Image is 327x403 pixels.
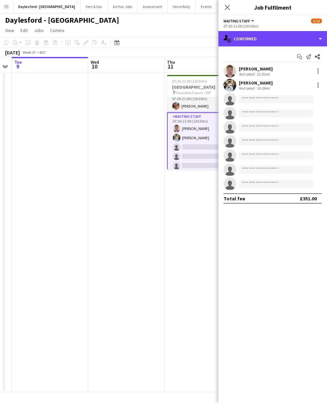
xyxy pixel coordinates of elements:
[167,91,239,112] app-card-role: Team Leader1/107:30-21:00 (13h30m)[PERSON_NAME]
[3,26,17,35] a: View
[196,0,217,13] button: Events
[168,0,196,13] button: Verve Rally
[32,26,46,35] a: Jobs
[167,59,175,65] span: Thu
[5,15,119,25] h1: Daylesford - [GEOGRAPHIC_DATA]
[91,59,99,65] span: Wed
[239,80,273,86] div: [PERSON_NAME]
[224,19,250,23] span: Waiting Staff
[50,28,65,33] span: Comms
[239,86,255,91] div: Not rated
[167,112,239,210] app-card-role: Waiting Staff8I2/907:30-21:00 (13h30m)[PERSON_NAME][PERSON_NAME]
[255,72,271,77] div: 21.91mi
[90,63,99,70] span: 10
[5,49,20,56] div: [DATE]
[166,63,175,70] span: 11
[255,86,271,91] div: 19.39mi
[218,3,327,12] h3: Job Fulfilment
[167,84,239,90] h3: [GEOGRAPHIC_DATA]
[239,66,273,72] div: [PERSON_NAME]
[172,79,207,84] span: 07:30-21:00 (13h30m)
[224,19,255,23] button: Waiting Staff
[224,195,245,202] div: Total fee
[20,28,28,33] span: Edit
[48,26,67,35] a: Comms
[239,72,255,77] div: Not rated
[108,0,138,13] button: Ad Hoc Jobs
[218,31,327,46] div: Confirmed
[224,24,322,28] div: 07:30-21:00 (13h30m)
[311,19,322,23] span: 5/13
[300,195,317,202] div: £351.00
[13,0,80,13] button: Daylesford - [GEOGRAPHIC_DATA]
[138,0,168,13] button: Assessment
[21,50,37,55] span: Week 37
[18,26,30,35] a: Edit
[34,28,44,33] span: Jobs
[5,28,14,33] span: View
[13,63,22,70] span: 9
[80,0,108,13] button: Veni & Son
[14,59,22,65] span: Tue
[176,90,210,95] span: Founders Forum - VIP
[167,75,239,170] app-job-card: 07:30-21:00 (13h30m)5/13[GEOGRAPHIC_DATA] Founders Forum - VIP4 Roles07:30-21:00 (13h30m) Team Le...
[40,50,46,55] div: BST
